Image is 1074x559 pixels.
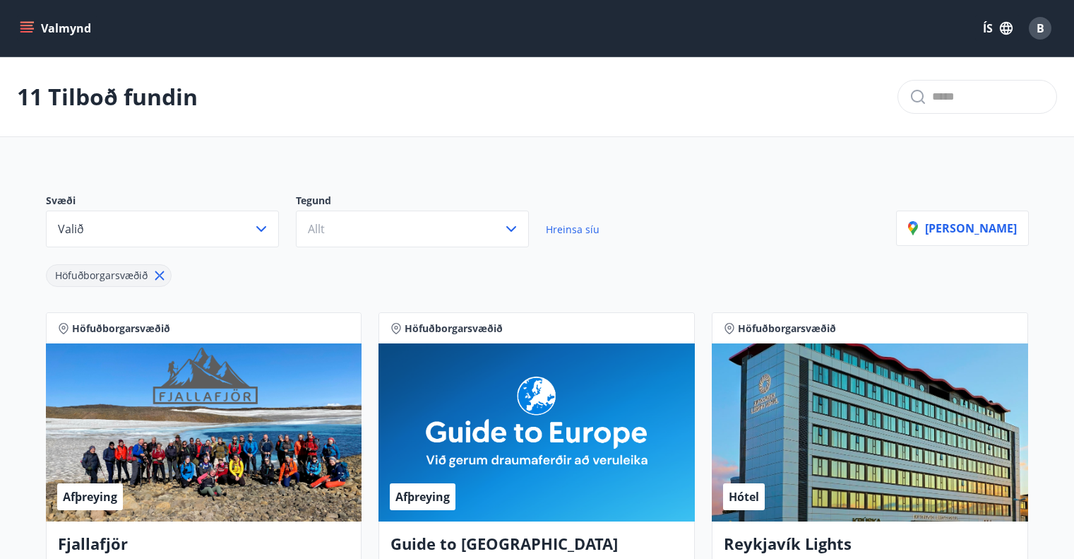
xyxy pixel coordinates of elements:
[1037,20,1044,36] span: B
[1023,11,1057,45] button: B
[296,194,546,211] p: Tegund
[55,269,148,282] span: Höfuðborgarsvæðið
[395,489,450,505] span: Afþreying
[17,81,198,112] p: 11 Tilboð fundin
[308,221,325,237] span: Allt
[17,16,97,41] button: menu
[546,223,599,236] span: Hreinsa síu
[63,489,117,505] span: Afþreying
[729,489,759,505] span: Hótel
[46,211,279,247] button: Valið
[58,221,84,237] span: Valið
[908,220,1017,236] p: [PERSON_NAME]
[72,322,170,336] span: Höfuðborgarsvæðið
[896,211,1029,246] button: [PERSON_NAME]
[46,264,172,287] div: Höfuðborgarsvæðið
[405,322,503,336] span: Höfuðborgarsvæðið
[46,194,296,211] p: Svæði
[975,16,1020,41] button: ÍS
[738,322,836,336] span: Höfuðborgarsvæðið
[296,211,529,247] button: Allt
